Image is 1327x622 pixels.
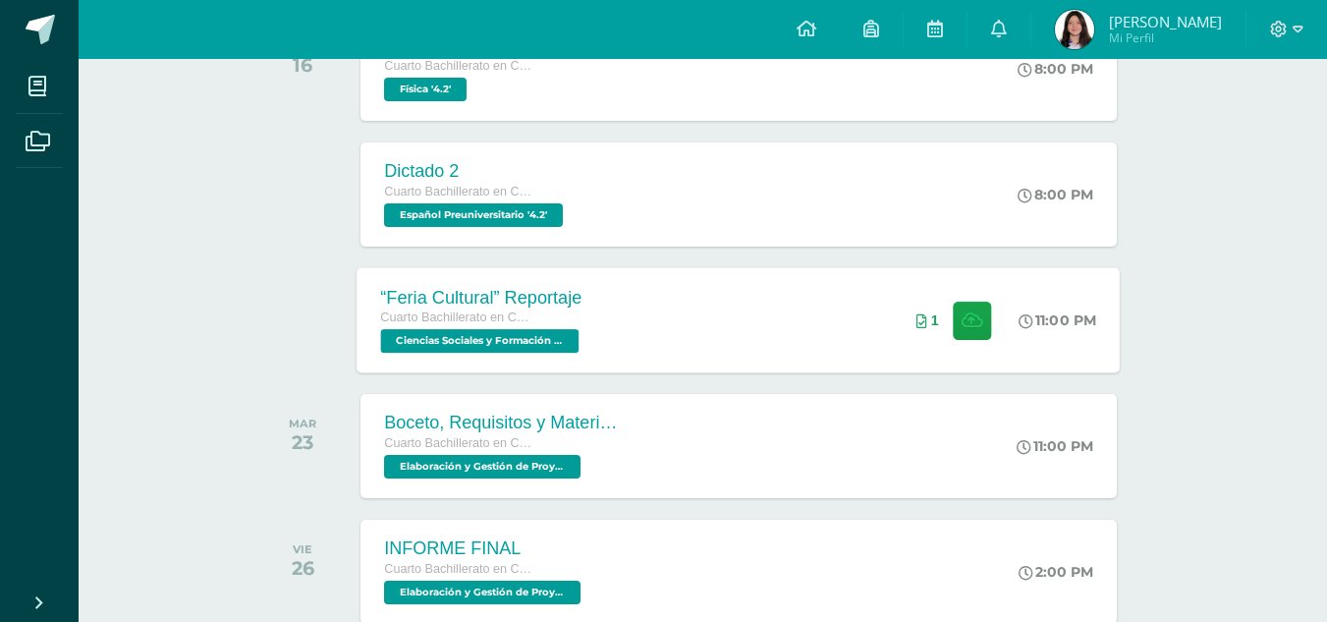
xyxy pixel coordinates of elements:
[384,59,531,73] span: Cuarto Bachillerato en Ciencias y Letras
[1055,10,1094,49] img: f569adfe20e9fe3c2d6cb57b6bfc406b.png
[384,455,581,479] span: Elaboración y Gestión de Proyectos '4.2'
[381,311,530,324] span: Cuarto Bachillerato en Ciencias y Letras
[384,161,568,182] div: Dictado 2
[384,436,531,450] span: Cuarto Bachillerato en Ciencias y Letras
[1020,311,1097,329] div: 11:00 PM
[292,542,314,556] div: VIE
[384,413,620,433] div: Boceto, Requisitos y Materiales
[1109,12,1222,31] span: [PERSON_NAME]
[384,538,585,559] div: INFORME FINAL
[384,581,581,604] span: Elaboración y Gestión de Proyectos '4.2'
[384,203,563,227] span: Español Preuniversitario '4.2'
[931,312,939,328] span: 1
[384,562,531,576] span: Cuarto Bachillerato en Ciencias y Letras
[381,329,580,353] span: Ciencias Sociales y Formación Ciudadana 4 '4.2'
[1018,60,1093,78] div: 8:00 PM
[289,53,316,77] div: 16
[1109,29,1222,46] span: Mi Perfil
[1019,563,1093,581] div: 2:00 PM
[384,78,467,101] span: Física '4.2'
[1017,437,1093,455] div: 11:00 PM
[916,312,939,328] div: Archivos entregados
[381,287,584,308] div: “Feria Cultural” Reportaje
[289,417,316,430] div: MAR
[1018,186,1093,203] div: 8:00 PM
[384,185,531,198] span: Cuarto Bachillerato en Ciencias y Letras
[289,430,316,454] div: 23
[292,556,314,580] div: 26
